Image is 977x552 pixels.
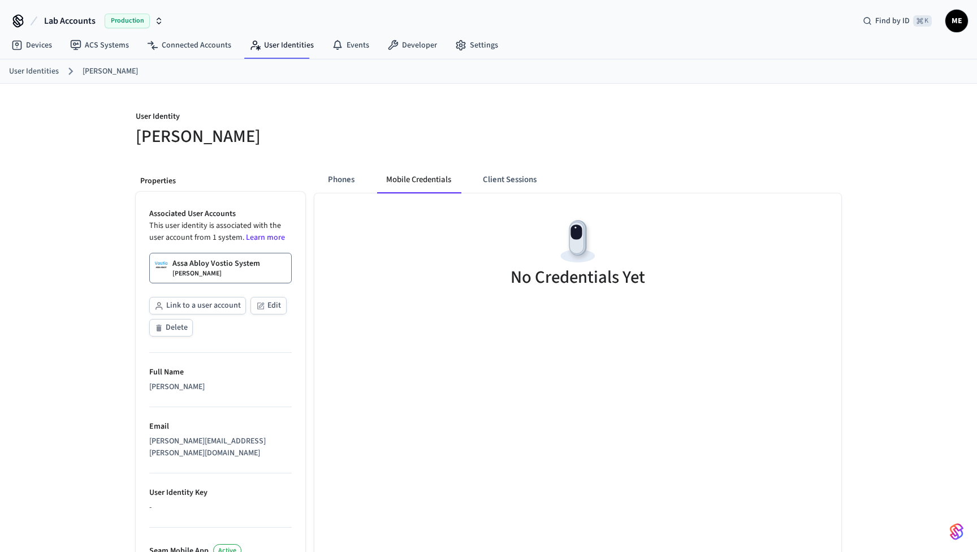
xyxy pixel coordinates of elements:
div: - [149,502,292,514]
h5: No Credentials Yet [511,266,645,289]
div: Find by ID⌘ K [854,11,941,31]
span: Find by ID [875,15,910,27]
img: Devices Empty State [552,216,603,267]
a: Connected Accounts [138,35,240,55]
span: ME [946,11,967,31]
p: Email [149,421,292,433]
button: Client Sessions [474,166,546,193]
a: Events [323,35,378,55]
button: Mobile Credentials [377,166,460,193]
a: Developer [378,35,446,55]
button: Phones [319,166,364,193]
img: Assa Abloy Vostio Logo [154,258,168,271]
p: This user identity is associated with the user account from 1 system. [149,220,292,244]
p: [PERSON_NAME] [172,269,222,278]
img: SeamLogoGradient.69752ec5.svg [950,523,963,541]
button: Delete [149,319,193,337]
span: ⌘ K [913,15,932,27]
a: Settings [446,35,507,55]
p: Full Name [149,366,292,378]
button: Link to a user account [149,297,246,314]
p: User Identity Key [149,487,292,499]
a: Devices [2,35,61,55]
a: ACS Systems [61,35,138,55]
button: ME [945,10,968,32]
p: Properties [140,175,301,187]
button: Edit [250,297,287,314]
div: [PERSON_NAME][EMAIL_ADDRESS][PERSON_NAME][DOMAIN_NAME] [149,435,292,459]
p: Associated User Accounts [149,208,292,220]
a: Assa Abloy Vostio System[PERSON_NAME] [149,253,292,283]
p: Assa Abloy Vostio System [172,258,260,269]
a: User Identities [240,35,323,55]
a: User Identities [9,66,59,77]
div: [PERSON_NAME] [149,381,292,393]
h5: [PERSON_NAME] [136,125,482,148]
span: Production [105,14,150,28]
p: User Identity [136,111,482,125]
a: Learn more [246,232,285,243]
a: [PERSON_NAME] [83,66,138,77]
span: Lab Accounts [44,14,96,28]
